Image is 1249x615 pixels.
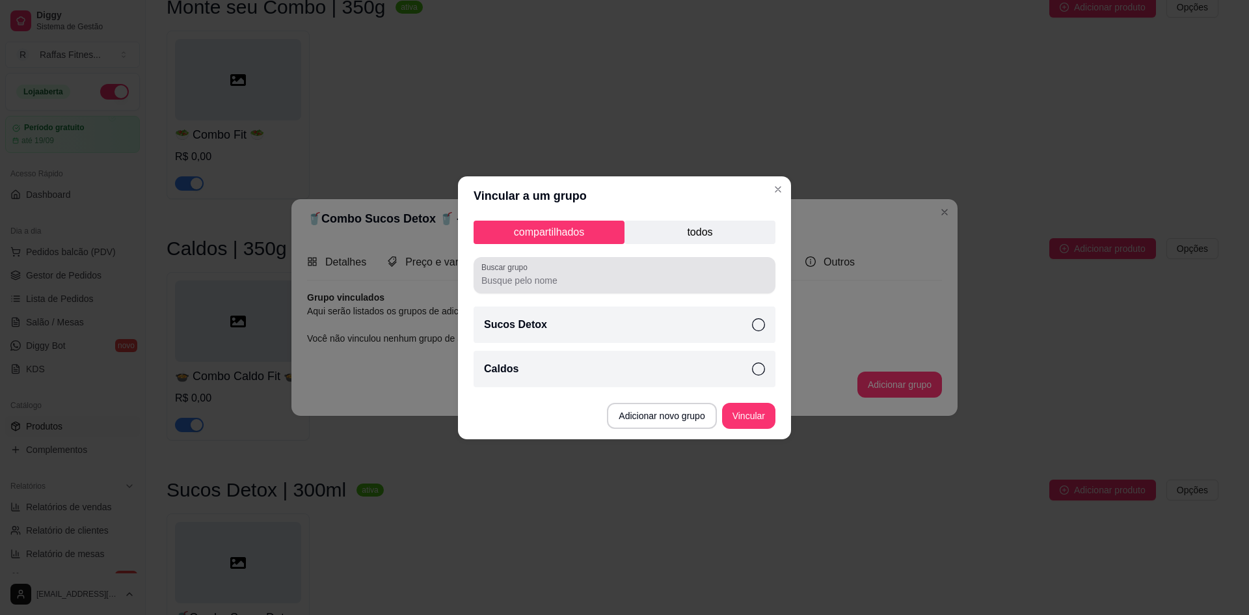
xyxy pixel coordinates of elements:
[722,403,775,429] button: Vincular
[768,179,788,200] button: Close
[484,317,547,333] p: Sucos Detox
[474,221,624,244] p: compartilhados
[458,176,791,215] header: Vincular a um grupo
[481,274,768,287] input: Buscar grupo
[624,221,775,244] p: todos
[484,361,518,377] p: Caldos
[481,262,532,273] label: Buscar grupo
[607,403,716,429] button: Adicionar novo grupo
